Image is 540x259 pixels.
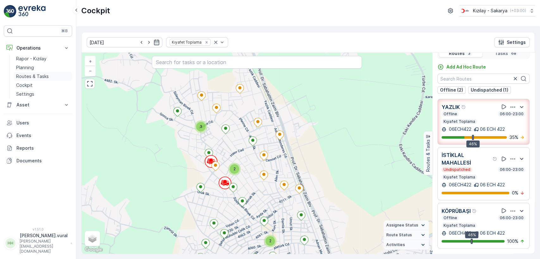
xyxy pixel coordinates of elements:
div: 46% [465,232,479,238]
a: Layers [85,232,99,245]
div: HH [5,238,16,248]
p: Kıyafet Toplama [443,119,476,124]
a: Reports [4,142,72,154]
summary: Assignee Status [384,220,429,230]
div: Remove Kıyafet Toplama [203,40,210,45]
p: Documents [16,158,70,164]
a: Add Ad Hoc Route [438,64,486,70]
button: Asset [4,99,72,111]
p: 06ECH422 [448,230,471,236]
a: Zoom In [85,57,95,66]
button: HH[PERSON_NAME].vural[PERSON_NAME][EMAIL_ADDRESS][DOMAIN_NAME] [4,232,72,254]
summary: Route Status [384,230,429,240]
a: Zoom Out [85,66,95,75]
div: Help Tooltip Icon [493,156,498,161]
span: 3 [200,124,202,129]
span: 2 [269,238,271,243]
div: 46% [466,141,480,148]
div: 2 [264,235,276,247]
p: Asset [16,102,59,108]
span: Assignee Status [386,223,418,228]
p: 3 [467,51,471,56]
img: logo_light-DOdMpM7g.png [18,5,46,18]
p: 68 [511,51,517,56]
summary: Activities [384,240,429,250]
p: Offline (2) [440,87,463,93]
p: Settings [16,91,34,97]
p: YAZLIK [442,103,460,111]
p: [PERSON_NAME][EMAIL_ADDRESS][DOMAIN_NAME] [20,239,68,254]
img: k%C4%B1z%C4%B1lay_DTAvauz.png [459,7,470,14]
p: İSTİKLAL MAHALLESİ [442,151,491,166]
a: Routes & Tasks [14,72,72,81]
p: Reports [16,145,70,151]
div: Kıyafet Toplama [170,39,202,45]
p: 06:00-23:00 [499,167,524,172]
p: Rapor - Kızılay [16,56,47,62]
p: Routes [449,50,465,57]
p: 06:00-23:00 [499,111,524,117]
p: Operations [16,45,59,51]
a: Planning [14,63,72,72]
div: 2 [228,163,241,175]
p: Settings [507,39,526,45]
p: Routes & Tasks [16,73,49,80]
img: Google [83,245,104,254]
p: Kıyafet Toplama [443,223,476,228]
img: logo [4,5,16,18]
input: Search Routes [438,74,530,84]
p: 100 % [507,238,518,244]
span: Route Status [386,232,412,238]
button: Settings [494,37,530,47]
span: − [89,68,92,73]
a: Events [4,129,72,142]
span: Activities [386,242,405,247]
div: 3 [195,120,207,133]
a: Users [4,117,72,129]
p: Cockpit [81,6,110,16]
input: Search for tasks or a location [152,56,362,69]
button: Operations [4,42,72,54]
p: Kıyafet Toplama [443,175,476,180]
a: Settings [14,90,72,99]
p: Undispatched (1) [471,87,508,93]
span: + [89,58,92,64]
p: ⌘B [61,28,68,33]
p: 06ECH422 [448,126,471,132]
p: Offline [443,111,458,117]
p: Users [16,120,70,126]
p: Events [16,132,70,139]
span: v 1.51.0 [4,227,72,231]
p: Undispatched [443,167,471,172]
p: Planning [16,64,34,71]
div: Help Tooltip Icon [472,208,477,214]
p: 06 ECH 422 [480,230,505,236]
p: 06:00-23:00 [499,215,524,220]
p: Tasks [495,50,508,57]
input: dd/mm/yyyy [87,37,162,47]
p: 0 % [512,190,518,196]
p: 06 ECH 422 [480,182,505,188]
a: Open this area in Google Maps (opens a new window) [83,245,104,254]
button: Kızılay - Sakarya(+03:00) [459,5,535,16]
p: Add Ad Hoc Route [446,64,486,70]
p: 06ECH422 [448,182,471,188]
span: 2 [233,166,235,171]
p: 06 ECH 422 [480,126,505,132]
a: Cockpit [14,81,72,90]
p: Cockpit [16,82,33,88]
button: Offline (2) [438,86,466,94]
p: [PERSON_NAME].vural [20,232,68,239]
p: Routes & Tasks [425,140,431,172]
p: ( +03:00 ) [510,8,526,13]
p: Offline [443,215,458,220]
a: Documents [4,154,72,167]
div: Help Tooltip Icon [461,105,466,110]
p: 35 % [509,134,518,141]
p: KÖPRÜBAŞI [442,207,471,215]
p: Kızılay - Sakarya [473,8,507,14]
button: Undispatched (1) [468,86,511,94]
a: Rapor - Kızılay [14,54,72,63]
